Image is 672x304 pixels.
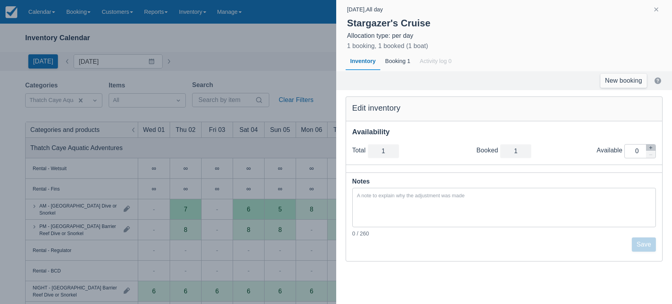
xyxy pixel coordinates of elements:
[352,146,368,154] div: Total
[347,5,383,14] div: [DATE] , All day
[380,52,415,70] div: Booking 1
[476,146,500,154] div: Booked
[352,176,656,187] div: Notes
[597,146,624,154] div: Available
[352,103,656,113] div: Edit inventory
[347,41,428,51] div: 1 booking, 1 booked (1 boat)
[347,32,661,40] div: Allocation type: per day
[346,52,381,70] div: Inventory
[352,230,656,237] div: 0 / 260
[600,74,647,88] a: New booking
[352,128,656,137] div: Availability
[347,18,431,28] strong: Stargazer's Cruise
